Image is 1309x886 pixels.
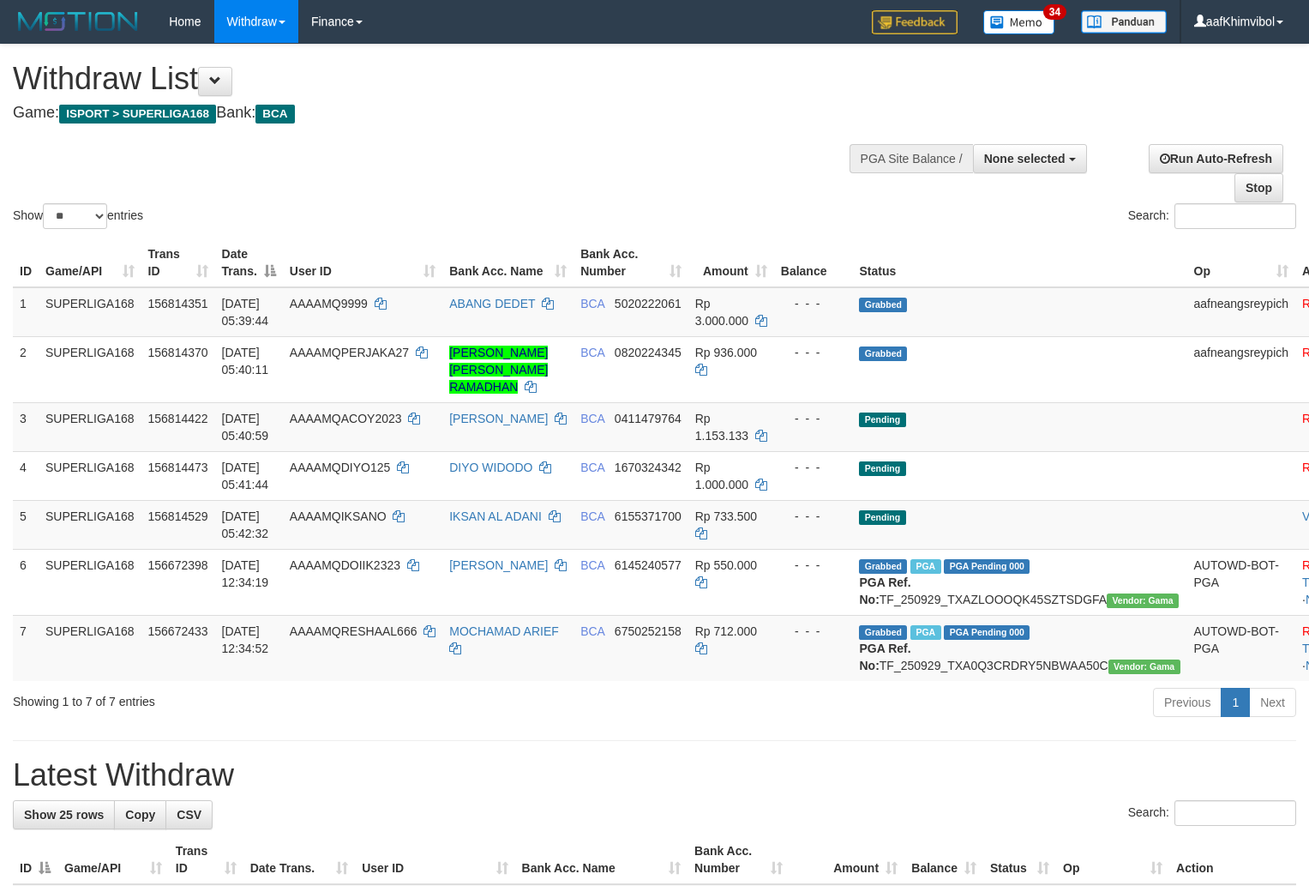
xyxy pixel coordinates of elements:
[781,623,846,640] div: - - -
[148,461,208,474] span: 156814473
[290,297,368,310] span: AAAAMQ9999
[222,461,269,491] span: [DATE] 05:41:44
[449,297,535,310] a: ABANG DEDET
[148,346,208,359] span: 156814370
[1056,835,1169,884] th: Op: activate to sort column ascending
[290,558,400,572] span: AAAAMQDOIIK2323
[904,835,983,884] th: Balance: activate to sort column ascending
[580,558,604,572] span: BCA
[222,346,269,377] span: [DATE] 05:40:11
[442,238,573,287] th: Bank Acc. Name: activate to sort column ascending
[125,808,155,822] span: Copy
[1187,549,1296,615] td: AUTOWD-BOT-PGA
[290,509,387,523] span: AAAAMQIKSANO
[859,413,905,427] span: Pending
[852,615,1186,681] td: TF_250929_TXA0Q3CRDRY5NBWAA50C
[141,238,215,287] th: Trans ID: activate to sort column ascending
[449,412,548,425] a: [PERSON_NAME]
[13,686,532,710] div: Showing 1 to 7 of 7 entries
[983,835,1056,884] th: Status: activate to sort column ascending
[39,500,141,549] td: SUPERLIGA168
[1153,688,1222,717] a: Previous
[222,297,269,328] span: [DATE] 05:39:44
[59,105,216,124] span: ISPORT > SUPERLIGA168
[13,615,39,681] td: 7
[573,238,688,287] th: Bank Acc. Number: activate to sort column ascending
[688,238,774,287] th: Amount: activate to sort column ascending
[1187,336,1296,402] td: aafneangsreypich
[984,152,1066,166] span: None selected
[290,412,402,425] span: AAAAMQACOY2023
[290,461,391,474] span: AAAAMQDIYO125
[148,624,208,638] span: 156672433
[148,558,208,572] span: 156672398
[13,105,856,122] h4: Game: Bank:
[114,800,166,829] a: Copy
[1108,660,1180,674] span: Vendor URL: https://trx31.1velocity.biz
[695,558,757,572] span: Rp 550.000
[13,500,39,549] td: 5
[57,835,169,884] th: Game/API: activate to sort column ascending
[790,835,904,884] th: Amount: activate to sort column ascending
[688,835,790,884] th: Bank Acc. Number: activate to sort column ascending
[148,509,208,523] span: 156814529
[24,808,104,822] span: Show 25 rows
[1249,688,1296,717] a: Next
[39,402,141,451] td: SUPERLIGA168
[615,509,682,523] span: Copy 6155371700 to clipboard
[449,461,532,474] a: DIYO WIDODO
[1234,173,1283,202] a: Stop
[615,461,682,474] span: Copy 1670324342 to clipboard
[781,344,846,361] div: - - -
[1174,800,1296,826] input: Search:
[1149,144,1283,173] a: Run Auto-Refresh
[39,287,141,337] td: SUPERLIGA168
[13,758,1296,793] h1: Latest Withdraw
[1128,800,1296,826] label: Search:
[910,625,940,640] span: Marked by aafsoycanthlai
[580,624,604,638] span: BCA
[1081,10,1167,33] img: panduan.png
[580,412,604,425] span: BCA
[449,509,542,523] a: IKSAN AL ADANI
[13,451,39,500] td: 4
[973,144,1087,173] button: None selected
[983,10,1055,34] img: Button%20Memo.svg
[222,412,269,443] span: [DATE] 05:40:59
[695,346,757,359] span: Rp 936.000
[1187,615,1296,681] td: AUTOWD-BOT-PGA
[449,624,559,638] a: MOCHAMAD ARIEF
[695,509,757,523] span: Rp 733.500
[169,835,243,884] th: Trans ID: activate to sort column ascending
[39,238,141,287] th: Game/API: activate to sort column ascending
[695,297,748,328] span: Rp 3.000.000
[872,10,958,34] img: Feedback.jpg
[222,509,269,540] span: [DATE] 05:42:32
[910,559,940,574] span: Marked by aafsoycanthlai
[13,62,856,96] h1: Withdraw List
[852,549,1186,615] td: TF_250929_TXAZLOOOQK45SZTSDGFA
[852,238,1186,287] th: Status
[1043,4,1066,20] span: 34
[781,557,846,574] div: - - -
[290,346,409,359] span: AAAAMQPERJAKA27
[39,549,141,615] td: SUPERLIGA168
[13,238,39,287] th: ID
[1128,203,1296,229] label: Search:
[580,509,604,523] span: BCA
[222,624,269,655] span: [DATE] 12:34:52
[13,203,143,229] label: Show entries
[1187,238,1296,287] th: Op: activate to sort column ascending
[13,9,143,34] img: MOTION_logo.png
[148,412,208,425] span: 156814422
[580,461,604,474] span: BCA
[859,625,907,640] span: Grabbed
[13,835,57,884] th: ID: activate to sort column descending
[774,238,853,287] th: Balance
[695,624,757,638] span: Rp 712.000
[283,238,442,287] th: User ID: activate to sort column ascending
[449,558,548,572] a: [PERSON_NAME]
[13,336,39,402] td: 2
[859,510,905,525] span: Pending
[781,295,846,312] div: - - -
